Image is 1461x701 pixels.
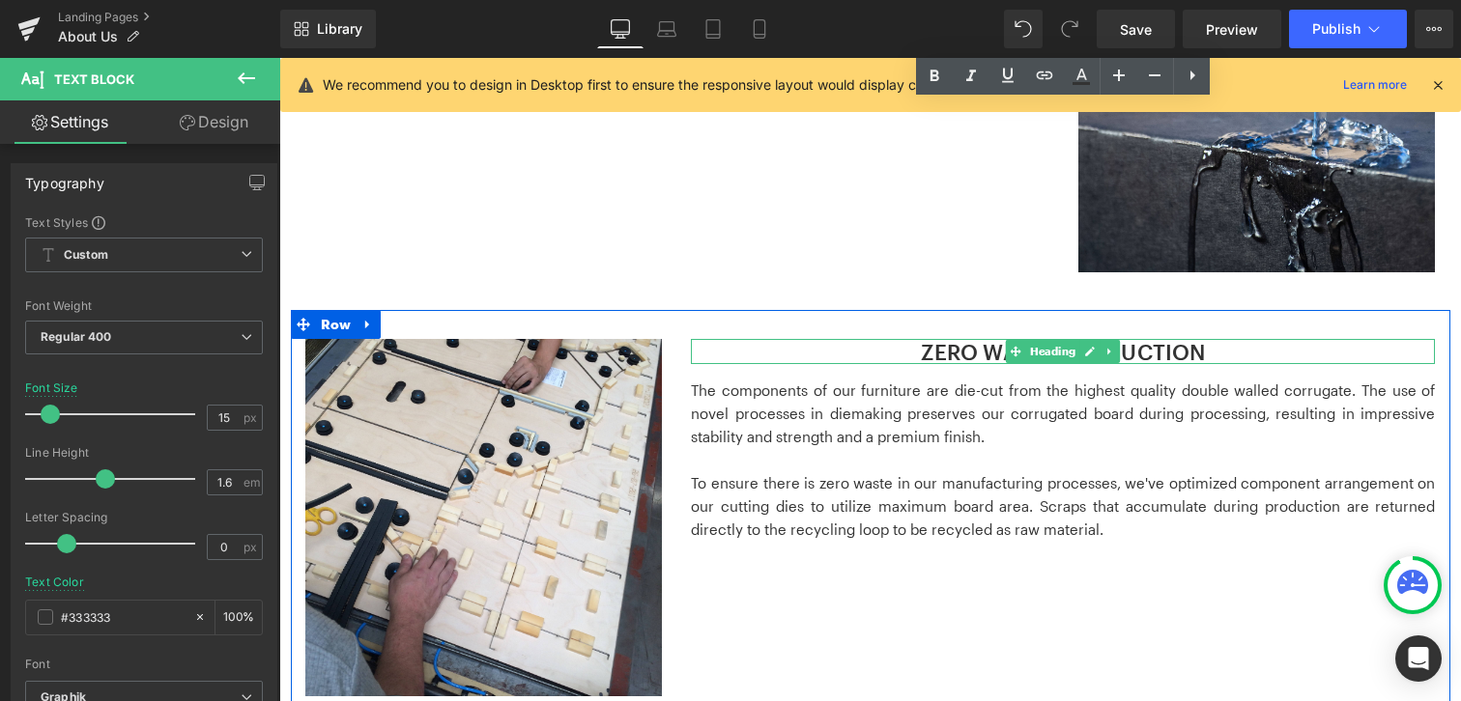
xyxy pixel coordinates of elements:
[597,10,644,48] a: Desktop
[25,511,263,524] div: Letter Spacing
[736,10,783,48] a: Mobile
[37,252,77,281] span: Row
[25,214,263,230] div: Text Styles
[243,541,260,553] span: px
[58,29,118,44] span: About Us
[412,321,1156,390] p: The components of our furniture are die-cut from the highest quality double walled corrugate. The...
[25,381,78,395] div: Font Size
[317,20,362,38] span: Library
[25,299,263,313] div: Font Weight
[1415,10,1453,48] button: More
[25,658,263,671] div: Font
[1120,19,1152,40] span: Save
[1289,10,1407,48] button: Publish
[61,606,185,628] input: Color
[25,164,104,191] div: Typography
[26,281,384,638] img: ROOM IN A BOX - MÖBEL AUS WELLPAPPE, LANGLEBIGKEIT, KONTAKT MIT FLÜSSIGKEITEN
[412,413,1156,483] p: To ensure there is zero waste in our manufacturing processes, we've optimized component arrangeme...
[323,74,1207,96] p: We recommend you to design in Desktop first to ensure the responsive layout would display correct...
[54,71,134,87] span: Text Block
[1183,10,1281,48] a: Preview
[1004,10,1043,48] button: Undo
[1335,73,1415,97] a: Learn more
[215,601,262,634] div: %
[25,446,263,460] div: Line Height
[1050,10,1089,48] button: Redo
[243,476,260,489] span: em
[644,10,690,48] a: Laptop
[243,411,260,424] span: px
[58,10,280,25] a: Landing Pages
[280,10,376,48] a: New Library
[821,282,842,305] a: Expand / Collapse
[25,575,84,589] div: Text Color
[64,247,108,264] b: Custom
[41,329,112,344] b: Regular 400
[76,252,101,281] a: Expand / Collapse
[1206,19,1258,40] span: Preview
[1312,21,1361,37] span: Publish
[144,100,284,144] a: Design
[747,282,801,305] span: Heading
[1395,635,1442,682] div: Open Intercom Messenger
[690,10,736,48] a: Tablet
